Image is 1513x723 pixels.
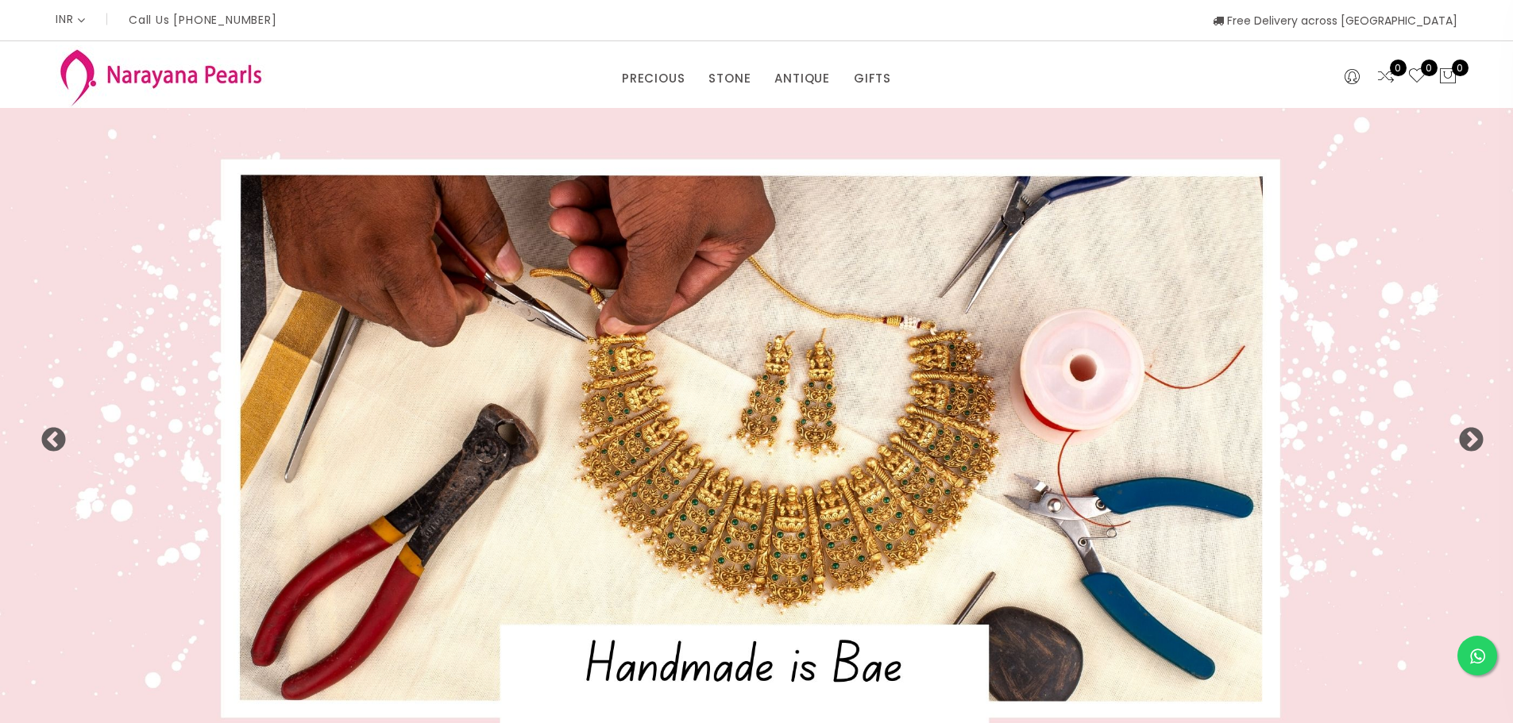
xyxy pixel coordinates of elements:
span: 0 [1421,60,1438,76]
a: ANTIQUE [774,67,830,90]
a: STONE [708,67,751,90]
span: Free Delivery across [GEOGRAPHIC_DATA] [1213,13,1457,29]
p: Call Us [PHONE_NUMBER] [129,14,277,25]
span: 0 [1390,60,1407,76]
a: 0 [1376,67,1395,87]
a: GIFTS [854,67,891,90]
button: Next [1457,427,1473,443]
a: PRECIOUS [622,67,685,90]
button: 0 [1438,67,1457,87]
a: 0 [1407,67,1426,87]
span: 0 [1452,60,1469,76]
button: Previous [40,427,56,443]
